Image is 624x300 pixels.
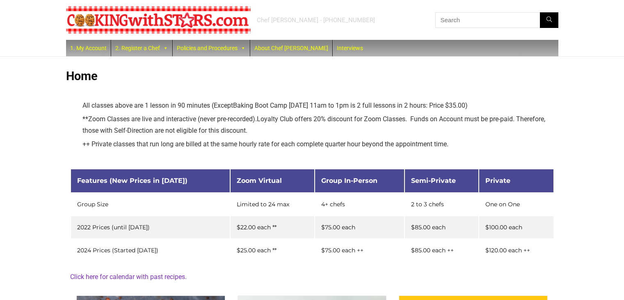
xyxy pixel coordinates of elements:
[411,177,456,185] span: Semi-Private
[237,201,309,207] div: Limited to 24 max
[66,69,558,83] h1: Home
[321,177,377,185] span: Group In-Person
[237,247,309,253] div: $25.00 each **
[250,40,332,56] a: About Chef [PERSON_NAME]
[485,177,510,185] span: Private
[237,177,282,185] span: Zoom Virtual
[321,201,398,207] div: 4+ chefs
[485,201,547,207] div: One on One
[88,115,257,123] span: Zoom Classes are live and interactive (never pre-recorded).
[82,113,554,136] li: ** Loyalty Club offers 20% discount for Zoom Classes. Funds on Account must be pre-paid. Therefor...
[540,12,558,28] button: Search
[66,40,111,56] a: 1. My Account
[66,6,251,34] img: Chef Paula's Cooking With Stars
[485,247,547,253] div: $120.00 each ++
[77,177,187,185] span: Features (New Prices in [DATE])
[411,247,473,253] div: $85.00 each ++
[173,40,250,56] a: Policies and Procedures
[77,247,224,253] div: 2024 Prices (Started [DATE])
[111,40,172,56] a: 2. Register a Chef
[77,201,224,207] div: Group Size
[435,12,558,28] input: Search
[82,138,554,150] li: ++ Private classes that run long are billed at the same hourly rate for each complete quarter hou...
[333,40,367,56] a: Interviews
[70,273,187,281] a: Click here for calendar with past recipes.
[411,224,473,230] div: $85.00 each
[77,224,224,230] div: 2022 Prices (until [DATE])
[485,224,547,230] div: $100.00 each
[82,100,554,111] li: All classes above are 1 lesson in 90 minutes (Except
[233,102,468,109] span: Baking Boot Camp [DATE] 11am to 1pm is 2 full lessons in 2 hours: Price $35.00)
[257,16,375,24] div: Chef [PERSON_NAME] - [PHONE_NUMBER]
[321,224,398,230] div: $75.00 each
[321,247,398,253] div: $75.00 each ++
[237,224,309,230] div: $22.00 each **
[411,201,473,207] div: 2 to 3 chefs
